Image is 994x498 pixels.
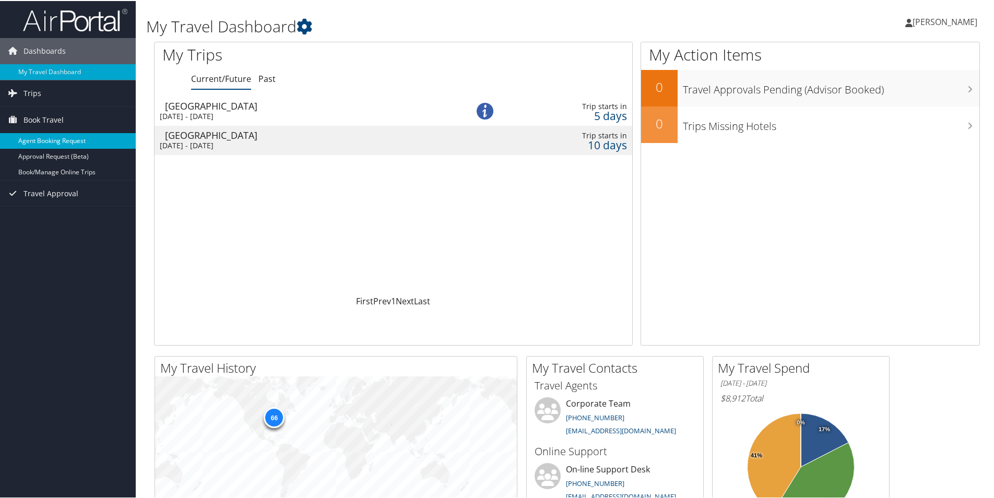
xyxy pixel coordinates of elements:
[535,443,695,458] h3: Online Support
[146,15,707,37] h1: My Travel Dashboard
[641,43,979,65] h1: My Action Items
[720,392,881,403] h6: Total
[535,377,695,392] h3: Travel Agents
[191,72,251,84] a: Current/Future
[165,100,446,110] div: [GEOGRAPHIC_DATA]
[683,76,979,96] h3: Travel Approvals Pending (Advisor Booked)
[913,15,977,27] span: [PERSON_NAME]
[258,72,276,84] a: Past
[477,102,493,118] img: alert-flat-solid-info.png
[641,77,678,95] h2: 0
[524,101,627,110] div: Trip starts in
[905,5,988,37] a: [PERSON_NAME]
[162,43,425,65] h1: My Trips
[414,294,430,306] a: Last
[641,114,678,132] h2: 0
[751,452,762,458] tspan: 41%
[720,392,745,403] span: $8,912
[160,140,441,149] div: [DATE] - [DATE]
[23,37,66,63] span: Dashboards
[356,294,373,306] a: First
[819,425,830,432] tspan: 17%
[160,111,441,120] div: [DATE] - [DATE]
[524,130,627,139] div: Trip starts in
[524,139,627,149] div: 10 days
[566,478,624,487] a: [PHONE_NUMBER]
[391,294,396,306] a: 1
[566,425,676,434] a: [EMAIL_ADDRESS][DOMAIN_NAME]
[566,412,624,421] a: [PHONE_NUMBER]
[264,406,285,426] div: 66
[720,377,881,387] h6: [DATE] - [DATE]
[524,110,627,120] div: 5 days
[23,180,78,206] span: Travel Approval
[165,129,446,139] div: [GEOGRAPHIC_DATA]
[797,419,805,425] tspan: 0%
[396,294,414,306] a: Next
[529,396,701,439] li: Corporate Team
[718,358,889,376] h2: My Travel Spend
[373,294,391,306] a: Prev
[532,358,703,376] h2: My Travel Contacts
[641,105,979,142] a: 0Trips Missing Hotels
[160,358,517,376] h2: My Travel History
[23,79,41,105] span: Trips
[683,113,979,133] h3: Trips Missing Hotels
[641,69,979,105] a: 0Travel Approvals Pending (Advisor Booked)
[23,7,127,31] img: airportal-logo.png
[23,106,64,132] span: Book Travel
